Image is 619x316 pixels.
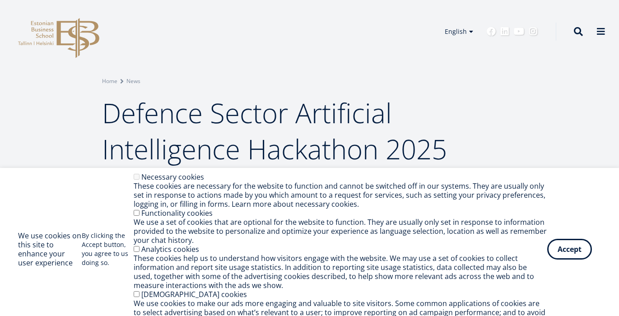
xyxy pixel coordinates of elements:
a: Linkedin [500,27,509,36]
a: Youtube [514,27,524,36]
p: By clicking the Accept button, you agree to us doing so. [82,231,134,267]
label: [DEMOGRAPHIC_DATA] cookies [141,289,247,299]
a: News [126,77,140,86]
button: Accept [547,239,592,260]
label: Necessary cookies [141,172,204,182]
h2: We use cookies on this site to enhance your user experience [18,231,82,267]
label: Functionality cookies [141,208,213,218]
div: These cookies are necessary for the website to function and cannot be switched off in our systems... [134,181,547,209]
span: Defence Sector Artificial Intelligence Hackathon 2025 [102,94,447,167]
div: We use a set of cookies that are optional for the website to function. They are usually only set ... [134,218,547,245]
a: Home [102,77,117,86]
a: Facebook [487,27,496,36]
label: Analytics cookies [141,244,199,254]
a: Instagram [529,27,538,36]
div: These cookies help us to understand how visitors engage with the website. We may use a set of coo... [134,254,547,290]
